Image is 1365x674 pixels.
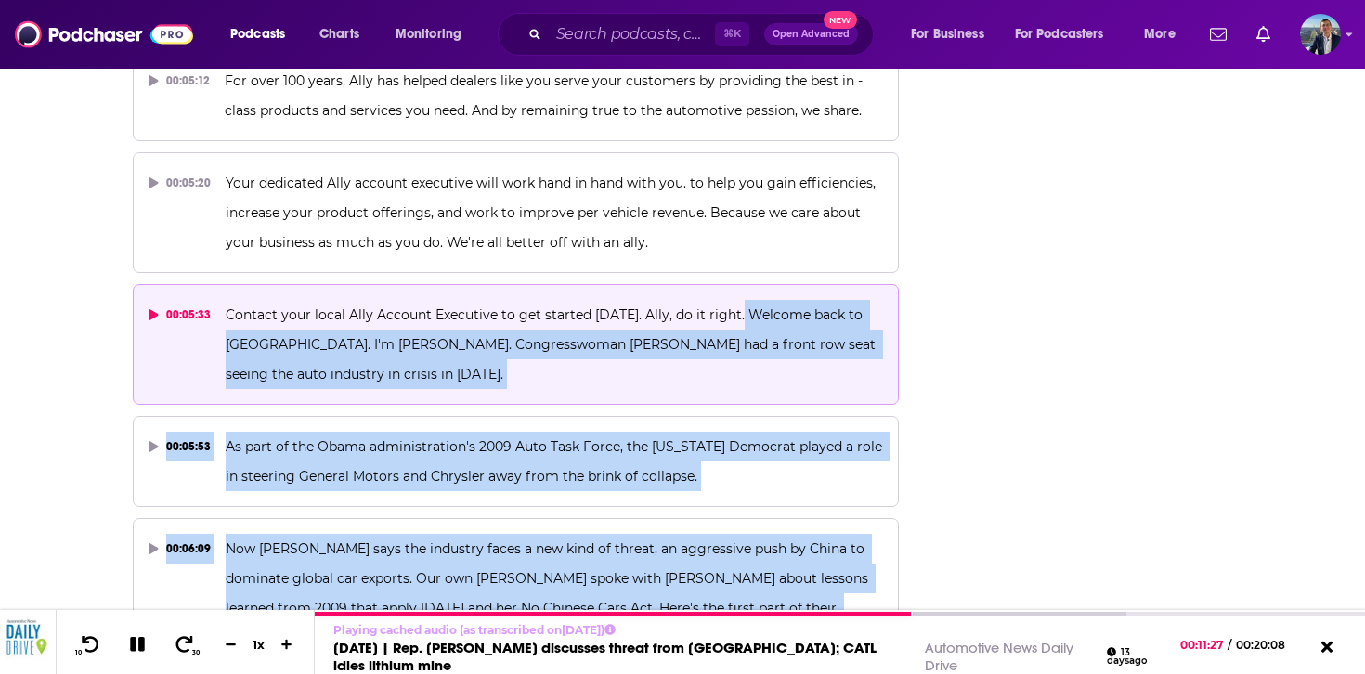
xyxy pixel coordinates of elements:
[1231,638,1304,652] span: 00:20:08
[715,22,749,46] span: ⌘ K
[133,50,899,141] button: 00:05:12For over 100 years, Ally has helped dealers like you serve your customers by providing th...
[1003,19,1131,49] button: open menu
[230,21,285,47] span: Podcasts
[549,19,715,49] input: Search podcasts, credits, & more...
[225,72,863,119] span: For over 100 years, Ally has helped dealers like you serve your customers by providing the best i...
[1180,638,1228,652] span: 00:11:27
[133,416,899,507] button: 00:05:53As part of the Obama administration's 2009 Auto Task Force, the [US_STATE] Democrat playe...
[1300,14,1341,55] span: Logged in as andrewmamo5
[149,300,211,330] div: 00:05:33
[1107,647,1164,667] div: 13 days ago
[133,518,899,668] button: 00:06:09Now [PERSON_NAME] says the industry faces a new kind of threat, an aggressive push by Chi...
[133,152,899,273] button: 00:05:20Your dedicated Ally account executive will work hand in hand with you. to help you gain e...
[149,66,210,96] div: 00:05:12
[333,623,1163,637] p: Playing cached audio (as transcribed on [DATE] )
[1228,638,1231,652] span: /
[1015,21,1104,47] span: For Podcasters
[1131,19,1199,49] button: open menu
[75,649,82,656] span: 10
[226,175,879,251] span: Your dedicated Ally account executive will work hand in hand with you. to help you gain efficienc...
[319,21,359,47] span: Charts
[149,534,211,564] div: 00:06:09
[133,284,899,405] button: 00:05:33Contact your local Ally Account Executive to get started [DATE]. Ally, do it right. Welco...
[396,21,461,47] span: Monitoring
[149,432,211,461] div: 00:05:53
[71,633,107,656] button: 10
[1300,14,1341,55] button: Show profile menu
[1202,19,1234,50] a: Show notifications dropdown
[217,19,309,49] button: open menu
[773,30,850,39] span: Open Advanced
[226,306,879,382] span: Contact your local Ally Account Executive to get started [DATE]. Ally, do it right. Welcome back ...
[383,19,486,49] button: open menu
[226,438,886,485] span: As part of the Obama administration's 2009 Auto Task Force, the [US_STATE] Democrat played a role...
[192,649,200,656] span: 30
[168,633,203,656] button: 30
[925,639,1073,674] a: Automotive News Daily Drive
[333,639,877,674] a: [DATE] | Rep. [PERSON_NAME] discusses threat from [GEOGRAPHIC_DATA]; CATL idles lithium mine
[1300,14,1341,55] img: User Profile
[824,11,857,29] span: New
[1249,19,1278,50] a: Show notifications dropdown
[764,23,858,45] button: Open AdvancedNew
[226,540,872,646] span: Now [PERSON_NAME] says the industry faces a new kind of threat, an aggressive push by China to do...
[243,637,275,652] div: 1 x
[898,19,1007,49] button: open menu
[1144,21,1176,47] span: More
[515,13,891,56] div: Search podcasts, credits, & more...
[307,19,370,49] a: Charts
[911,21,984,47] span: For Business
[15,17,193,52] img: Podchaser - Follow, Share and Rate Podcasts
[149,168,211,198] div: 00:05:20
